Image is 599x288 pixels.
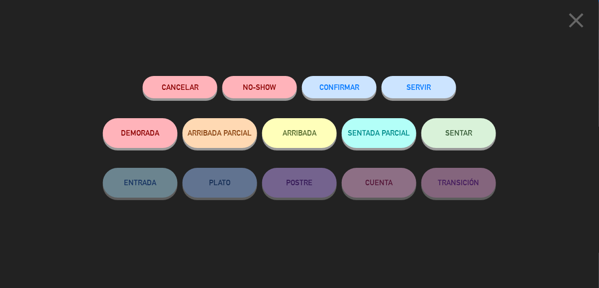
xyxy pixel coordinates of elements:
button: NO-SHOW [222,76,297,98]
button: PLATO [183,168,257,198]
button: CONFIRMAR [302,76,377,98]
button: Cancelar [143,76,217,98]
button: DEMORADA [103,118,178,148]
button: SENTAR [421,118,496,148]
i: close [564,8,589,33]
button: POSTRE [262,168,337,198]
button: CUENTA [342,168,416,198]
button: ARRIBADA [262,118,337,148]
span: ARRIBADA PARCIAL [188,129,252,137]
button: ENTRADA [103,168,178,198]
button: SERVIR [382,76,456,98]
button: TRANSICIÓN [421,168,496,198]
span: SENTAR [445,129,472,137]
button: close [561,7,592,37]
button: SENTADA PARCIAL [342,118,416,148]
button: ARRIBADA PARCIAL [183,118,257,148]
span: CONFIRMAR [319,83,359,91]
